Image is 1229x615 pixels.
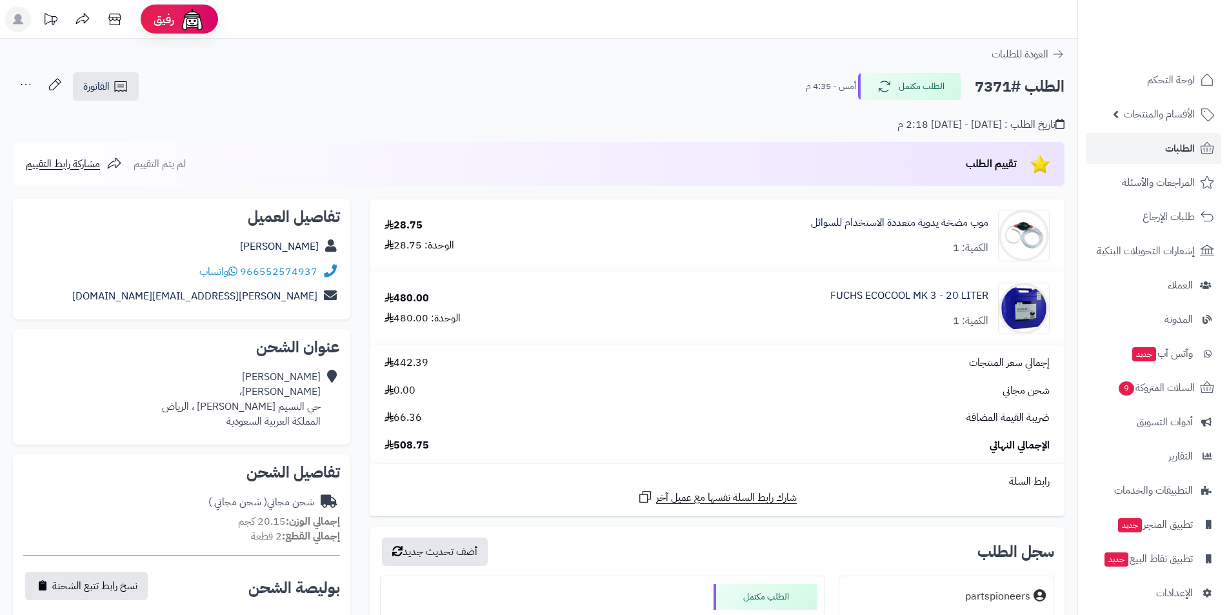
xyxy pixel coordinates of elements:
[23,209,340,225] h2: تفاصيل العميل
[238,514,340,529] small: 20.15 كجم
[1137,413,1193,431] span: أدوات التسويق
[806,80,856,93] small: أمس - 4:35 م
[199,264,237,279] a: واتساب
[1124,105,1195,123] span: الأقسام والمنتجات
[1103,550,1193,568] span: تطبيق نقاط البيع
[385,356,428,370] span: 442.39
[637,489,797,505] a: شارك رابط السلة نفسها مع عميل آخر
[23,339,340,355] h2: عنوان الشحن
[154,12,174,27] span: رفيق
[1086,543,1221,574] a: تطبيق نقاط البيعجديد
[975,74,1064,100] h2: الطلب #7371
[830,288,988,303] a: FUCHS ECOCOOL MK 3 - 20 LITER
[992,46,1048,62] span: العودة للطلبات
[1086,338,1221,369] a: وآتس آبجديد
[1164,310,1193,328] span: المدونة
[992,46,1064,62] a: العودة للطلبات
[1165,139,1195,157] span: الطلبات
[1119,381,1135,396] span: 9
[25,572,148,600] button: نسخ رابط تتبع الشحنة
[953,241,988,256] div: الكمية: 1
[1086,509,1221,540] a: تطبيق المتجرجديد
[385,410,422,425] span: 66.36
[1117,516,1193,534] span: تطبيق المتجر
[385,311,461,326] div: الوحدة: 480.00
[162,370,321,428] div: [PERSON_NAME] [PERSON_NAME]، حي النسيم [PERSON_NAME] ، الرياض المملكة العربية السعودية
[282,529,340,544] strong: إجمالي القطع:
[1143,208,1195,226] span: طلبات الإرجاع
[385,218,423,233] div: 28.75
[251,529,340,544] small: 2 قطعة
[858,73,961,100] button: الطلب مكتمل
[26,156,100,172] span: مشاركة رابط التقييم
[969,356,1050,370] span: إجمالي سعر المنتجات
[965,589,1030,604] div: partspioneers
[897,117,1064,132] div: تاريخ الطلب : [DATE] - [DATE] 2:18 م
[1132,347,1156,361] span: جديد
[1086,167,1221,198] a: المراجعات والأسئلة
[1104,552,1128,567] span: جديد
[1122,174,1195,192] span: المراجعات والأسئلة
[1168,447,1193,465] span: التقارير
[1131,345,1193,363] span: وآتس آب
[240,239,319,254] a: [PERSON_NAME]
[83,79,110,94] span: الفاتورة
[208,494,267,510] span: ( شحن مجاني )
[240,264,317,279] a: 966552574937
[990,438,1050,453] span: الإجمالي النهائي
[1147,71,1195,89] span: لوحة التحكم
[1086,270,1221,301] a: العملاء
[1086,578,1221,609] a: الإعدادات
[1086,133,1221,164] a: الطلبات
[811,216,988,230] a: موب مضخة يدوية متعددة الاستخدام للسوائل
[1114,481,1193,499] span: التطبيقات والخدمات
[1086,441,1221,472] a: التقارير
[1086,407,1221,438] a: أدوات التسويق
[1003,383,1050,398] span: شحن مجاني
[1156,584,1193,602] span: الإعدادات
[286,514,340,529] strong: إجمالي الوزن:
[1086,65,1221,96] a: لوحة التحكم
[73,72,139,101] a: الفاتورة
[375,474,1059,489] div: رابط السلة
[966,156,1017,172] span: تقييم الطلب
[248,580,340,596] h2: بوليصة الشحن
[953,314,988,328] div: الكمية: 1
[26,156,122,172] a: مشاركة رابط التقييم
[1117,379,1195,397] span: السلات المتروكة
[1086,372,1221,403] a: السلات المتروكة9
[999,283,1049,334] img: 1747821306-FUSCHS-ECOCOOL-MK3-EMULSJA-DO-OBROBKI-SKRAWANIEM-KANISTER-20L-90x90.jpg
[1141,29,1217,56] img: logo-2.png
[208,495,314,510] div: شحن مجاني
[1118,518,1142,532] span: جديد
[34,6,66,35] a: تحديثات المنصة
[1086,304,1221,335] a: المدونة
[1086,236,1221,267] a: إشعارات التحويلات البنكية
[977,544,1054,560] h3: سجل الطلب
[1168,276,1193,294] span: العملاء
[52,578,137,594] span: نسخ رابط تتبع الشحنة
[1086,201,1221,232] a: طلبات الإرجاع
[1086,475,1221,506] a: التطبيقات والخدمات
[385,438,429,453] span: 508.75
[385,383,415,398] span: 0.00
[966,410,1050,425] span: ضريبة القيمة المضافة
[72,288,317,304] a: [PERSON_NAME][EMAIL_ADDRESS][DOMAIN_NAME]
[999,210,1049,261] img: 1683458446-10800-90x90.jpg
[656,490,797,505] span: شارك رابط السلة نفسها مع عميل آخر
[382,538,488,566] button: أضف تحديث جديد
[714,584,817,610] div: الطلب مكتمل
[1097,242,1195,260] span: إشعارات التحويلات البنكية
[385,291,429,306] div: 480.00
[23,465,340,480] h2: تفاصيل الشحن
[385,238,454,253] div: الوحدة: 28.75
[134,156,186,172] span: لم يتم التقييم
[179,6,205,32] img: ai-face.png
